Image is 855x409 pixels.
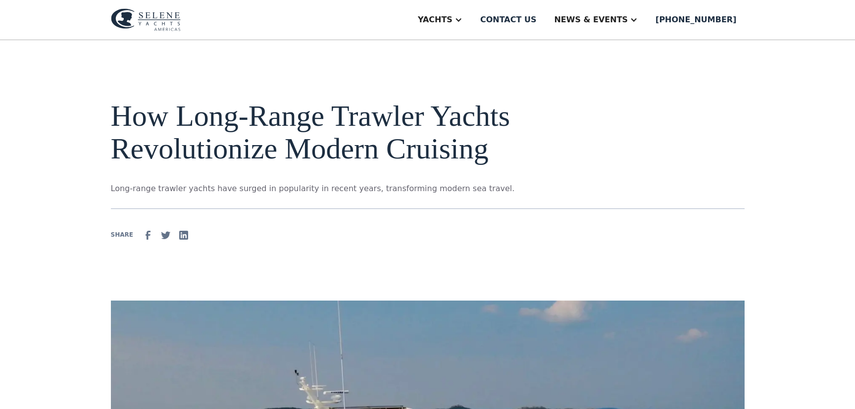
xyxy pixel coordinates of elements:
div: News & EVENTS [554,14,628,26]
div: Contact us [480,14,537,26]
h1: How Long-Range Trawler Yachts Revolutionize Modern Cruising [111,100,523,165]
img: facebook [142,229,154,241]
img: Twitter [160,229,172,241]
div: Yachts [418,14,453,26]
img: Linkedin [178,229,190,241]
div: SHARE [111,230,133,239]
p: Long-range trawler yachts have surged in popularity in recent years, transforming modern sea travel. [111,183,523,195]
img: logo [111,8,181,31]
div: [PHONE_NUMBER] [655,14,736,26]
